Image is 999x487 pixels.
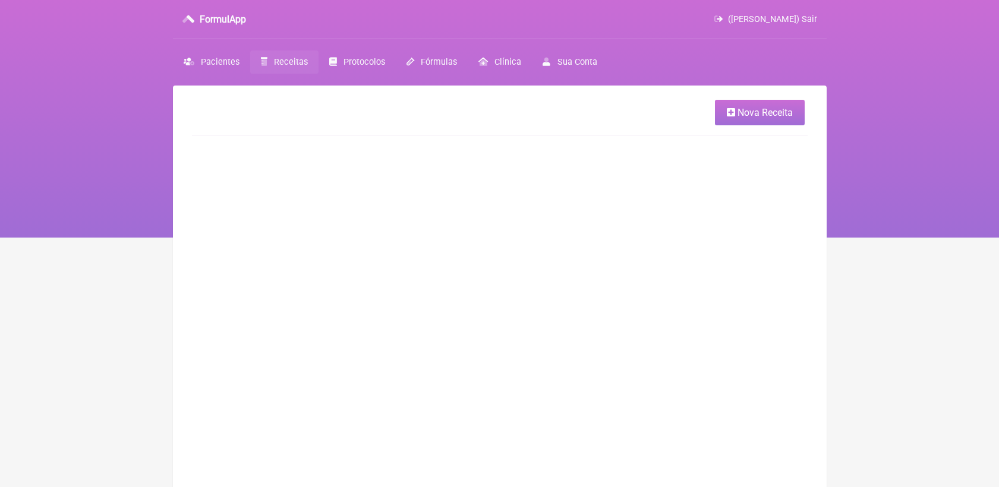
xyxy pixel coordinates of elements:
span: Protocolos [343,57,385,67]
span: Fórmulas [421,57,457,67]
a: Fórmulas [396,50,468,74]
a: Protocolos [319,50,396,74]
span: Receitas [274,57,308,67]
a: Clínica [468,50,532,74]
a: Pacientes [173,50,250,74]
a: Nova Receita [715,100,805,125]
a: Sua Conta [532,50,607,74]
span: Pacientes [201,57,239,67]
a: ([PERSON_NAME]) Sair [714,14,817,24]
span: ([PERSON_NAME]) Sair [728,14,817,24]
span: Nova Receita [738,107,793,118]
span: Clínica [494,57,521,67]
h3: FormulApp [200,14,246,25]
span: Sua Conta [557,57,597,67]
a: Receitas [250,50,319,74]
